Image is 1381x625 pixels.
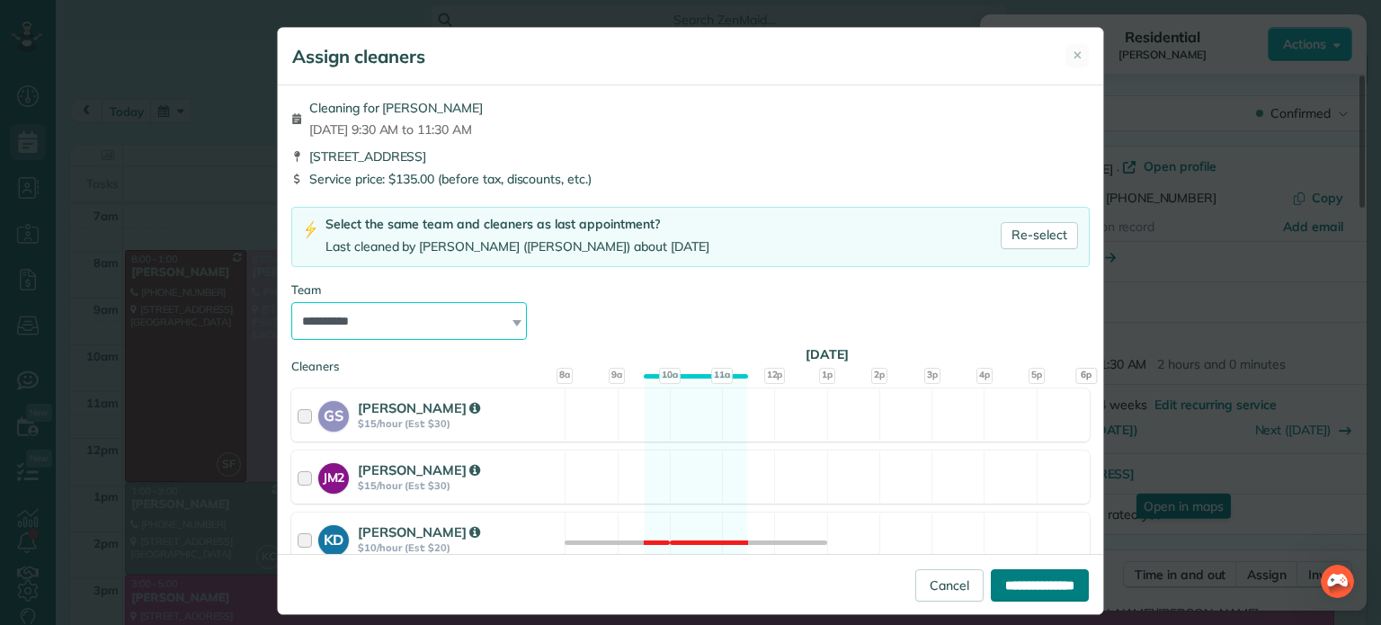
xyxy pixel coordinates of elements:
a: Cancel [915,569,984,602]
div: Select the same team and cleaners as last appointment? [325,215,709,234]
strong: KD [318,525,349,550]
strong: $15/hour (Est: $30) [358,417,559,430]
strong: [PERSON_NAME] [358,461,480,478]
span: [DATE] 9:30 AM to 11:30 AM [309,121,483,138]
h5: Assign cleaners [292,44,425,69]
strong: $15/hour (Est: $30) [358,479,559,492]
div: Last cleaned by [PERSON_NAME] ([PERSON_NAME]) about [DATE] [325,237,709,256]
strong: GS [318,401,349,426]
span: Cleaning for [PERSON_NAME] [309,99,483,117]
strong: $10/hour (Est: $20) [358,541,559,554]
a: Re-select [1001,222,1078,249]
strong: [PERSON_NAME] [358,523,480,540]
div: Service price: $135.00 (before tax, discounts, etc.) [291,170,1090,188]
span: ✕ [1073,47,1083,64]
div: [STREET_ADDRESS] [291,147,1090,165]
div: Team [291,281,1090,299]
strong: [PERSON_NAME] [358,399,480,416]
strong: JM2 [318,463,349,487]
div: Cleaners [291,358,1090,363]
img: lightning-bolt-icon-94e5364df696ac2de96d3a42b8a9ff6ba979493684c50e6bbbcda72601fa0d29.png [303,220,318,239]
